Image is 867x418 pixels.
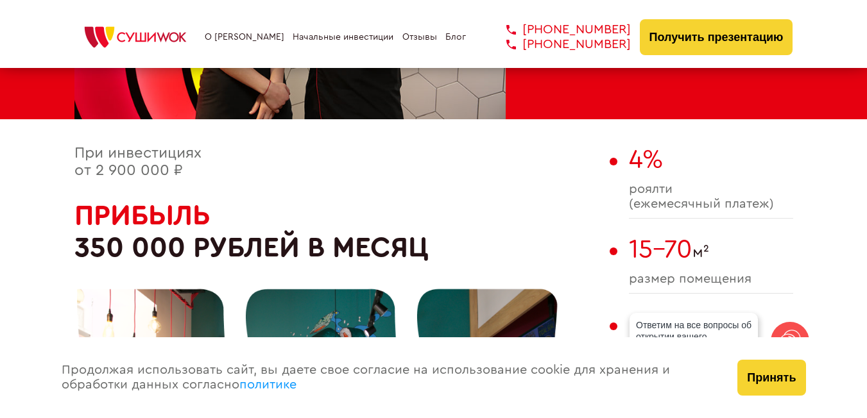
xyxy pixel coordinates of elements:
a: Отзывы [402,32,437,42]
a: Блог [445,32,466,42]
a: [PHONE_NUMBER] [487,37,631,52]
img: СУШИWOK [74,23,196,51]
span: 4% [629,147,663,172]
span: 9-12 [629,312,680,337]
span: размер помещения [629,272,793,287]
button: Получить презентацию [640,19,793,55]
a: [PHONE_NUMBER] [487,22,631,37]
span: Прибыль [74,201,210,230]
span: При инвестициях от 2 900 000 ₽ [74,146,202,179]
a: политике [239,378,296,391]
span: роялти (ежемесячный платеж) [629,182,793,212]
div: Ответим на все вопросы об открытии вашего [PERSON_NAME]! [630,313,758,360]
div: Продолжая использовать сайт, вы даете свое согласие на использование cookie для хранения и обрабо... [49,337,725,418]
span: 15-70 [629,237,692,262]
a: Начальные инвестиции [293,32,393,42]
span: мес. [629,310,793,339]
span: м² [629,235,793,264]
h2: 350 000 рублей в месяц [74,199,603,264]
button: Принять [737,360,805,396]
a: О [PERSON_NAME] [205,32,284,42]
